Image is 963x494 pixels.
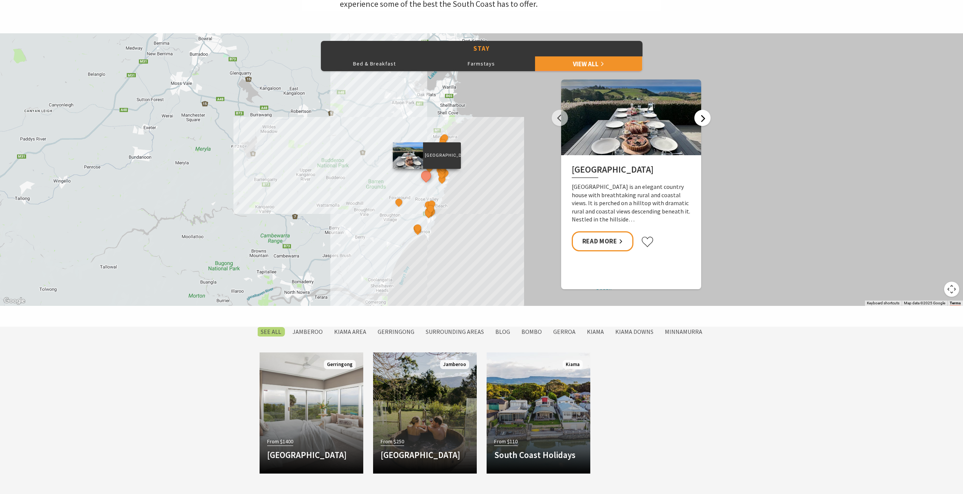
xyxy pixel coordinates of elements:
span: Jamberoo [440,360,469,369]
img: Google [2,296,27,306]
button: See detail about Seven Mile Beach Holiday Park [412,225,422,235]
a: View All [535,56,642,71]
p: [GEOGRAPHIC_DATA] is an elegant country house with breathtaking rural and coastal views. It is pe... [572,183,691,224]
span: Kiama [563,360,583,369]
button: See detail about Bask at Loves Bay [437,174,447,184]
span: From $250 [381,437,404,446]
span: From $1400 [267,437,293,446]
label: Kiama Downs [611,327,657,337]
label: Blog [492,327,514,337]
button: Keyboard shortcuts [867,301,899,306]
label: Gerringong [374,327,418,337]
label: Kiama [583,327,608,337]
button: See detail about Coast and Country Holidays [423,208,433,218]
button: See detail about Werri Beach Holiday Park [426,204,436,213]
button: Click to favourite Saddleback Grove [641,236,654,248]
label: Gerroa [549,327,579,337]
button: Farmstays [428,56,535,71]
a: Terms (opens in new tab) [950,301,961,305]
button: Map camera controls [944,282,959,297]
h4: [GEOGRAPHIC_DATA] [267,450,356,460]
button: Stay [321,41,643,56]
label: Surrounding Areas [422,327,488,337]
a: Open this area in Google Maps (opens a new window) [2,296,27,306]
p: [GEOGRAPHIC_DATA] [423,152,461,159]
h2: [GEOGRAPHIC_DATA] [572,164,691,178]
a: Read More [572,231,633,251]
label: SEE All [257,327,285,337]
button: Bed & Breakfast [321,56,428,71]
label: Jamberoo [289,327,327,337]
span: From $110 [494,437,518,446]
button: Previous [552,110,568,126]
label: Minnamurra [661,327,706,337]
span: Gerringong [324,360,356,369]
button: See detail about Discovery Parks - Gerroa [413,223,423,233]
a: From $250 [GEOGRAPHIC_DATA] Jamberoo [373,352,477,474]
label: Bombo [518,327,546,337]
button: Next [694,110,711,126]
button: See detail about EagleView Park [394,197,404,207]
h4: South Coast Holidays [494,450,583,460]
a: Another Image Used From $1400 [GEOGRAPHIC_DATA] Gerringong [260,352,363,474]
label: Kiama Area [330,327,370,337]
a: Another Image Used From $110 South Coast Holidays Kiama [487,352,590,474]
h4: [GEOGRAPHIC_DATA] [381,450,469,460]
span: Map data ©2025 Google [904,301,945,305]
button: See detail about Saddleback Grove [419,169,433,183]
